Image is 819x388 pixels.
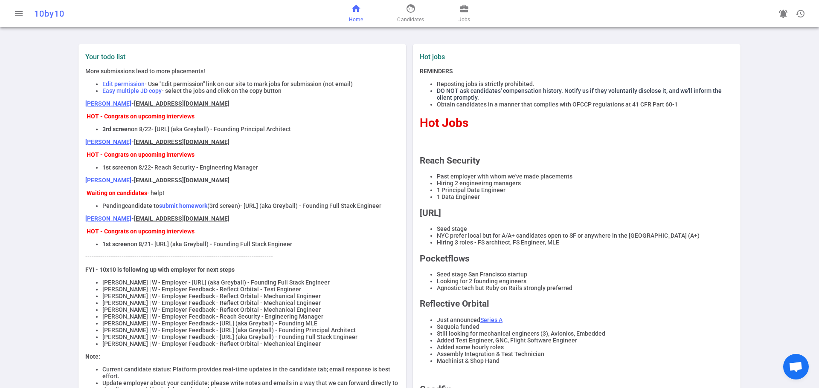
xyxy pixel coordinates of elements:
u: [EMAIL_ADDRESS][DOMAIN_NAME] [134,100,229,107]
li: [PERSON_NAME] | W - Employer Feedback - Reflect Orbital - Mechanical Engineer [102,340,399,347]
span: Edit permission [102,80,145,87]
li: Looking for 2 founding engineers [437,278,734,285]
li: [PERSON_NAME] | W - Employer Feedback - Reflect Orbital - Mechanical Engineer [102,306,399,313]
span: home [351,3,361,14]
a: Home [349,3,363,24]
span: Home [349,15,363,24]
div: 10by10 [34,9,270,19]
span: - Use "Edit permission" link on our site to mark jobs for submission (not email) [145,80,353,87]
a: Open chat [783,354,809,379]
li: Reposting jobs is strictly prohibited. [437,80,734,87]
u: [EMAIL_ADDRESS][DOMAIN_NAME] [134,138,229,145]
a: Series A [480,316,502,323]
span: - [URL] (aka Greyball) - Founding Full Stack Engineer [240,202,381,209]
span: Hot Jobs [420,116,468,130]
strong: Note: [85,353,100,360]
strong: 3rd screen [102,126,131,132]
a: [PERSON_NAME] [85,138,131,145]
strong: HOT - Congrats on upcoming interviews [87,228,195,235]
li: [PERSON_NAME] | W - Employer Feedback - Reflect Orbital - Mechanical Engineer [102,299,399,306]
li: Current candidate status: Platform provides real-time updates in the candidate tab; email respons... [102,366,399,379]
li: Still looking for mechanical engineers (3), Avionics, Embedded [437,330,734,337]
button: Open menu [10,5,27,22]
span: DO NOT ask candidates' compensation history. Notify us if they voluntarily disclose it, and we'll... [437,87,722,101]
strong: FYI - 10x10 is following up with employer for next steps [85,266,235,273]
span: More submissions lead to more placements! [85,68,205,75]
span: - select the jobs and click on the copy button [162,87,282,94]
span: notifications_active [778,9,788,19]
span: - [URL] (aka Greyball) - Founding Full Stack Engineer [151,241,292,247]
a: [PERSON_NAME] [85,177,131,184]
strong: 1st screen [102,164,131,171]
strong: REMINDERS [420,68,453,75]
span: (3rd screen) [207,202,240,209]
span: history [795,9,805,19]
li: Agnostic tech but Ruby on Rails strongly preferred [437,285,734,291]
u: [EMAIL_ADDRESS][DOMAIN_NAME] [134,215,229,222]
span: business_center [459,3,469,14]
a: [PERSON_NAME] [85,215,131,222]
li: [PERSON_NAME] | W - Employer Feedback - Reach Security - Engineering Manager [102,313,399,320]
li: Seed stage [437,225,734,232]
strong: - [131,100,229,107]
label: Hot jobs [420,53,573,61]
span: Easy multiple JD copy [102,87,162,94]
li: [PERSON_NAME] | W - Employer Feedback - Reflect Orbital - Mechanical Engineer [102,293,399,299]
span: Jobs [459,15,470,24]
li: [PERSON_NAME] | W - Employer Feedback - [URL] (aka Greyball) - Founding Principal Architect [102,327,399,333]
u: [EMAIL_ADDRESS][DOMAIN_NAME] [134,177,229,184]
li: Assembly Integration & Test Technician [437,351,734,357]
strong: Waiting on candidates [87,190,147,196]
li: Machinist & Shop Hand [437,357,734,364]
strong: - [131,215,229,222]
h2: [URL] [420,208,734,218]
strong: - [131,177,229,184]
li: [PERSON_NAME] | W - Employer Feedback - [URL] (aka Greyball) - Founding Full Stack Engineer [102,333,399,340]
li: Sequoia funded [437,323,734,330]
strong: HOT - Congrats on upcoming interviews [87,113,195,120]
li: Just announced [437,316,734,323]
h2: Pocketflows [420,253,734,264]
li: 1 Principal Data Engineer [437,187,734,193]
li: [PERSON_NAME] | W - Employer - [URL] (aka Greyball) - Founding Full Stack Engineer [102,279,399,286]
span: on 8/22 [131,164,151,171]
strong: - [131,138,229,145]
span: Candidates [397,15,424,24]
li: Hiring 3 roles - FS architect, FS Engineer, MLE [437,239,734,246]
strong: submit homework [159,202,207,209]
li: Added Test Engineer, GNC, Flight Software Engineer [437,337,734,344]
span: face [406,3,416,14]
li: Hiring 2 engineeirng managers [437,180,734,187]
strong: HOT - Congrats on upcoming interviews [87,151,195,158]
li: Obtain candidates in a manner that complies with OFCCP regulations at 41 CFR Part 60-1 [437,101,734,108]
label: Your todo list [85,53,399,61]
li: [PERSON_NAME] | W - Employer Feedback - Reflect Orbital - Test Engineer [102,286,399,293]
span: Pending [102,202,125,209]
a: Jobs [459,3,470,24]
h2: Reach Security [420,155,734,166]
span: - Reach Security - Engineering Manager [151,164,258,171]
a: Candidates [397,3,424,24]
span: on 8/21 [131,241,151,247]
span: - help! [147,190,164,196]
button: Open history [792,5,809,22]
span: candidate to [125,202,159,209]
li: Added some hourly roles [437,344,734,351]
h2: Reflective Orbital [420,299,734,309]
a: Go to see announcements [775,5,792,22]
p: ---------------------------------------------------------------------------------------- [85,253,399,260]
li: 1 Data Engineer [437,193,734,200]
li: Past employer with whom we've made placements [437,173,734,180]
li: Seed stage San Francisco startup [437,271,734,278]
span: on 8/22 [131,126,151,132]
strong: 1st screen [102,241,131,247]
li: NYC prefer local but for A/A+ candidates open to SF or anywhere in the [GEOGRAPHIC_DATA] (A+) [437,232,734,239]
span: menu [14,9,24,19]
span: - [URL] (aka Greyball) - Founding Principal Architect [151,126,291,132]
li: [PERSON_NAME] | W - Employer Feedback - [URL] (aka Greyball) - Founding MLE [102,320,399,327]
a: [PERSON_NAME] [85,100,131,107]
